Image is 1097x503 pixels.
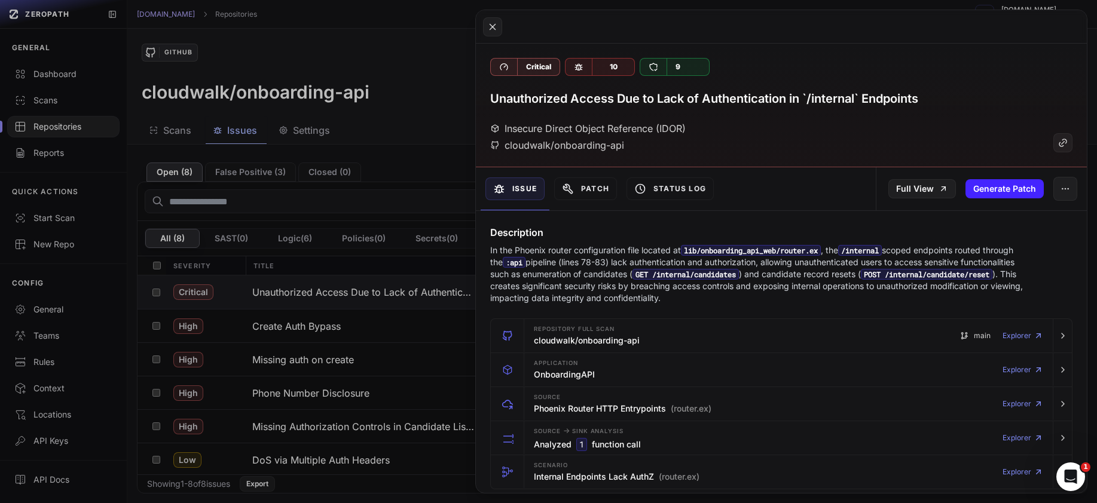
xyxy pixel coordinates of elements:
span: Repository Full scan [534,326,615,332]
h3: OnboardingAPI [534,369,595,381]
button: Repository Full scan cloudwalk/onboarding-api main Explorer [491,319,1072,352]
code: POST /internal/candidate/reset [861,269,992,280]
span: Source Sink Analysis [534,426,624,435]
a: Explorer [1003,324,1043,348]
h3: cloudwalk/onboarding-api [534,335,640,346]
button: Scenario Internal Endpoints Lack AuthZ (router.ex) Explorer [491,455,1072,489]
button: Source Phoenix Router HTTP Entrypoints (router.ex) Explorer [491,387,1072,421]
h3: Phoenix Router HTTP Entrypoints [534,403,711,415]
code: :api [503,257,525,268]
iframe: Intercom live chat [1056,462,1085,491]
div: cloudwalk/onboarding-api [490,138,624,152]
code: GET /internal/candidates [632,269,739,280]
h4: Description [490,225,1072,240]
p: In the Phoenix router configuration file located at , the scoped endpoints routed through the pip... [490,244,1026,304]
span: Application [534,360,578,366]
a: Explorer [1003,358,1043,382]
span: 1 [1081,462,1090,472]
button: Generate Patch [965,179,1044,198]
a: Explorer [1003,392,1043,416]
span: main [974,331,991,341]
button: Status Log [627,177,714,200]
code: lib/onboarding_api_web/router.ex [681,245,821,256]
span: -> [563,426,570,435]
h3: Internal Endpoints Lack AuthZ [534,471,699,483]
button: Source -> Sink Analysis Analyzed 1 function call Explorer [491,421,1072,455]
a: Explorer [1003,426,1043,450]
h3: Analyzed function call [534,438,641,451]
code: 1 [576,438,587,451]
span: Scenario [534,462,568,468]
button: Patch [554,177,617,200]
button: Issue [485,177,545,200]
button: Application OnboardingAPI Explorer [491,353,1072,387]
span: (router.ex) [671,403,711,415]
a: Full View [888,179,956,198]
span: Source [534,394,561,400]
span: (router.ex) [659,471,699,483]
code: /internal [838,245,882,256]
a: Explorer [1003,460,1043,484]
